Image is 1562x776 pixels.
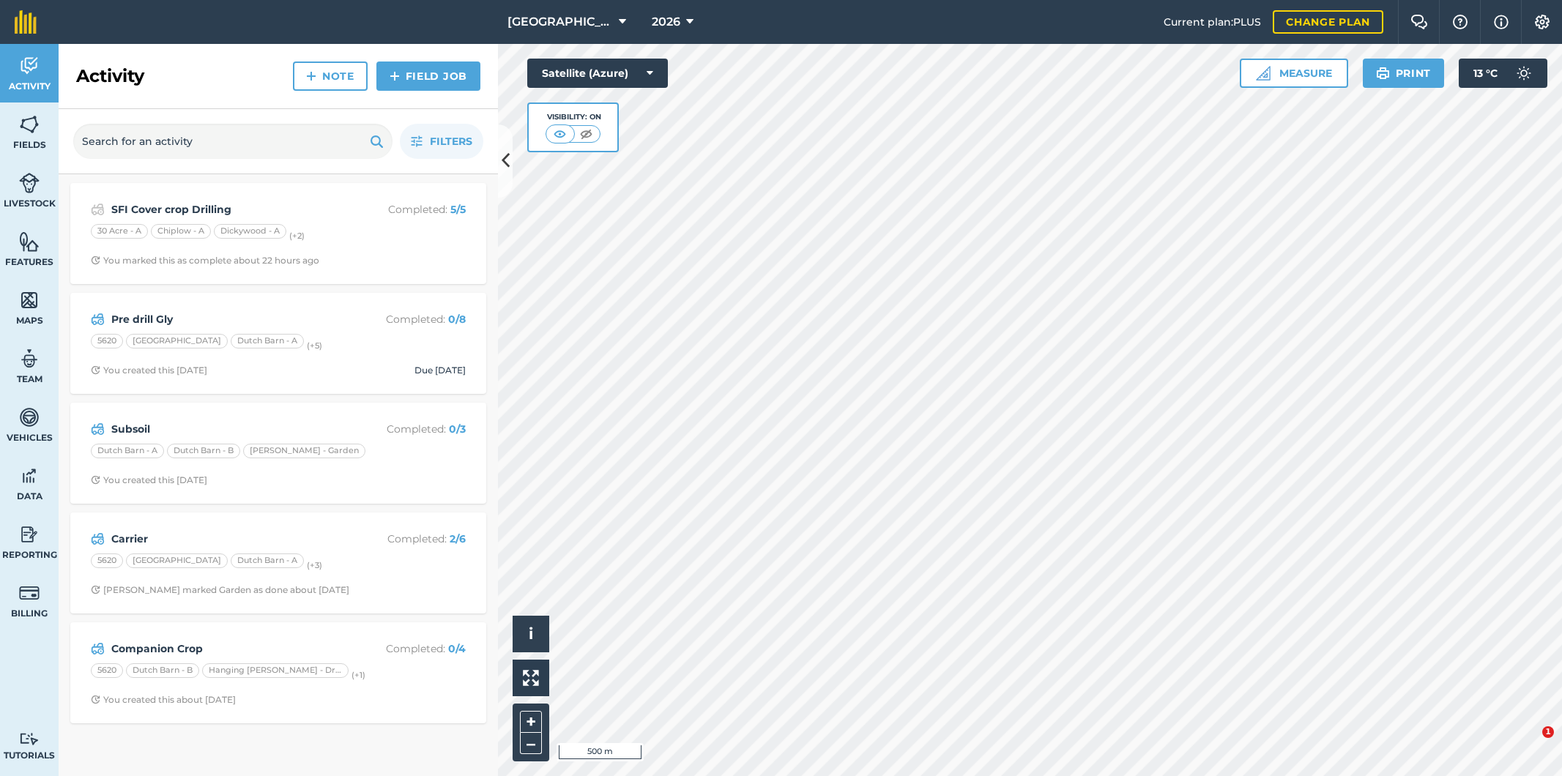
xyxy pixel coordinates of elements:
[551,127,569,141] img: svg+xml;base64,PHN2ZyB4bWxucz0iaHR0cDovL3d3dy53My5vcmcvMjAwMC9zdmciIHdpZHRoPSI1MCIgaGVpZ2h0PSI0MC...
[529,624,533,643] span: i
[231,334,304,348] div: Dutch Barn - A
[91,255,319,266] div: You marked this as complete about 22 hours ago
[19,113,40,135] img: svg+xml;base64,PHN2ZyB4bWxucz0iaHR0cDovL3d3dy53My5vcmcvMjAwMC9zdmciIHdpZHRoPSI1NiIgaGVpZ2h0PSI2MC...
[520,733,542,754] button: –
[527,59,668,88] button: Satellite (Azure)
[111,201,343,217] strong: SFI Cover crop Drilling
[448,642,466,655] strong: 0 / 4
[19,732,40,746] img: svg+xml;base64,PD94bWwgdmVyc2lvbj0iMS4wIiBlbmNvZGluZz0idXRmLTgiPz4KPCEtLSBHZW5lcmF0b3I6IEFkb2JlIE...
[91,640,105,657] img: svg+xml;base64,PD94bWwgdmVyc2lvbj0iMS4wIiBlbmNvZGluZz0idXRmLTgiPz4KPCEtLSBHZW5lcmF0b3I6IEFkb2JlIE...
[79,411,477,495] a: SubsoilCompleted: 0/3Dutch Barn - ADutch Barn - B[PERSON_NAME] - GardenClock with arrow pointing ...
[91,553,123,568] div: 5620
[507,13,613,31] span: [GEOGRAPHIC_DATA]
[91,310,105,328] img: svg+xml;base64,PD94bWwgdmVyc2lvbj0iMS4wIiBlbmNvZGluZz0idXRmLTgiPz4KPCEtLSBHZW5lcmF0b3I6IEFkb2JlIE...
[19,406,40,428] img: svg+xml;base64,PD94bWwgdmVyc2lvbj0iMS4wIiBlbmNvZGluZz0idXRmLTgiPz4KPCEtLSBHZW5lcmF0b3I6IEFkb2JlIE...
[430,133,472,149] span: Filters
[126,334,228,348] div: [GEOGRAPHIC_DATA]
[91,365,207,376] div: You created this [DATE]
[126,553,228,568] div: [GEOGRAPHIC_DATA]
[1509,59,1539,88] img: svg+xml;base64,PD94bWwgdmVyc2lvbj0iMS4wIiBlbmNvZGluZz0idXRmLTgiPz4KPCEtLSBHZW5lcmF0b3I6IEFkb2JlIE...
[520,711,542,733] button: +
[513,616,549,652] button: i
[19,348,40,370] img: svg+xml;base64,PD94bWwgdmVyc2lvbj0iMS4wIiBlbmNvZGluZz0idXRmLTgiPz4KPCEtLSBHZW5lcmF0b3I6IEFkb2JlIE...
[1533,15,1551,29] img: A cog icon
[523,670,539,686] img: Four arrows, one pointing top left, one top right, one bottom right and the last bottom left
[546,111,601,123] div: Visibility: On
[91,695,100,704] img: Clock with arrow pointing clockwise
[19,582,40,604] img: svg+xml;base64,PD94bWwgdmVyc2lvbj0iMS4wIiBlbmNvZGluZz0idXRmLTgiPz4KPCEtLSBHZW5lcmF0b3I6IEFkb2JlIE...
[111,531,343,547] strong: Carrier
[111,421,343,437] strong: Subsoil
[91,201,105,218] img: svg+xml;base64,PD94bWwgdmVyc2lvbj0iMS4wIiBlbmNvZGluZz0idXRmLTgiPz4KPCEtLSBHZW5lcmF0b3I6IEFkb2JlIE...
[91,585,100,594] img: Clock with arrow pointing clockwise
[91,584,349,596] div: [PERSON_NAME] marked Garden as done about [DATE]
[370,133,384,150] img: svg+xml;base64,PHN2ZyB4bWxucz0iaHR0cDovL3d3dy53My5vcmcvMjAwMC9zdmciIHdpZHRoPSIxOSIgaGVpZ2h0PSIyNC...
[1473,59,1498,88] span: 13 ° C
[151,224,211,239] div: Chiplow - A
[91,334,123,348] div: 5620
[202,663,349,678] div: Hanging [PERSON_NAME] - Driveway
[1376,64,1390,82] img: svg+xml;base64,PHN2ZyB4bWxucz0iaHR0cDovL3d3dy53My5vcmcvMjAwMC9zdmciIHdpZHRoPSIxOSIgaGVpZ2h0PSIyNC...
[19,172,40,194] img: svg+xml;base64,PD94bWwgdmVyc2lvbj0iMS4wIiBlbmNvZGluZz0idXRmLTgiPz4KPCEtLSBHZW5lcmF0b3I6IEFkb2JlIE...
[111,641,343,657] strong: Companion Crop
[307,560,322,570] small: (+ 3 )
[91,255,100,265] img: Clock with arrow pointing clockwise
[1512,726,1547,761] iframe: Intercom live chat
[79,302,477,385] a: Pre drill GlyCompleted: 0/85620[GEOGRAPHIC_DATA]Dutch Barn - A(+5)Clock with arrow pointing clock...
[126,663,199,678] div: Dutch Barn - B
[79,192,477,275] a: SFI Cover crop DrillingCompleted: 5/530 Acre - AChiplow - ADickywood - A(+2)Clock with arrow poin...
[400,124,483,159] button: Filters
[349,531,466,547] p: Completed :
[390,67,400,85] img: svg+xml;base64,PHN2ZyB4bWxucz0iaHR0cDovL3d3dy53My5vcmcvMjAwMC9zdmciIHdpZHRoPSIxNCIgaGVpZ2h0PSIyNC...
[91,224,148,239] div: 30 Acre - A
[349,201,466,217] p: Completed :
[1164,14,1261,30] span: Current plan : PLUS
[1451,15,1469,29] img: A question mark icon
[1363,59,1445,88] button: Print
[1459,59,1547,88] button: 13 °C
[214,224,286,239] div: Dickywood - A
[76,64,144,88] h2: Activity
[449,422,466,436] strong: 0 / 3
[1256,66,1271,81] img: Ruler icon
[19,231,40,253] img: svg+xml;base64,PHN2ZyB4bWxucz0iaHR0cDovL3d3dy53My5vcmcvMjAwMC9zdmciIHdpZHRoPSI1NiIgaGVpZ2h0PSI2MC...
[289,231,305,241] small: (+ 2 )
[91,420,105,438] img: svg+xml;base64,PD94bWwgdmVyc2lvbj0iMS4wIiBlbmNvZGluZz0idXRmLTgiPz4KPCEtLSBHZW5lcmF0b3I6IEFkb2JlIE...
[73,124,393,159] input: Search for an activity
[1410,15,1428,29] img: Two speech bubbles overlapping with the left bubble in the forefront
[450,532,466,545] strong: 2 / 6
[349,641,466,657] p: Completed :
[91,444,164,458] div: Dutch Barn - A
[349,311,466,327] p: Completed :
[1542,726,1554,738] span: 1
[307,340,322,351] small: (+ 5 )
[349,421,466,437] p: Completed :
[293,61,368,91] a: Note
[652,13,680,31] span: 2026
[19,55,40,77] img: svg+xml;base64,PD94bWwgdmVyc2lvbj0iMS4wIiBlbmNvZGluZz0idXRmLTgiPz4KPCEtLSBHZW5lcmF0b3I6IEFkb2JlIE...
[91,663,123,678] div: 5620
[91,530,105,548] img: svg+xml;base64,PD94bWwgdmVyc2lvbj0iMS4wIiBlbmNvZGluZz0idXRmLTgiPz4KPCEtLSBHZW5lcmF0b3I6IEFkb2JlIE...
[79,631,477,715] a: Companion CropCompleted: 0/45620Dutch Barn - BHanging [PERSON_NAME] - Driveway(+1)Clock with arro...
[352,670,365,680] small: (+ 1 )
[91,694,236,706] div: You created this about [DATE]
[577,127,595,141] img: svg+xml;base64,PHN2ZyB4bWxucz0iaHR0cDovL3d3dy53My5vcmcvMjAwMC9zdmciIHdpZHRoPSI1MCIgaGVpZ2h0PSI0MC...
[15,10,37,34] img: fieldmargin Logo
[91,474,207,486] div: You created this [DATE]
[306,67,316,85] img: svg+xml;base64,PHN2ZyB4bWxucz0iaHR0cDovL3d3dy53My5vcmcvMjAwMC9zdmciIHdpZHRoPSIxNCIgaGVpZ2h0PSIyNC...
[111,311,343,327] strong: Pre drill Gly
[414,365,466,376] div: Due [DATE]
[231,553,304,568] div: Dutch Barn - A
[19,523,40,545] img: svg+xml;base64,PD94bWwgdmVyc2lvbj0iMS4wIiBlbmNvZGluZz0idXRmLTgiPz4KPCEtLSBHZW5lcmF0b3I6IEFkb2JlIE...
[19,289,40,311] img: svg+xml;base64,PHN2ZyB4bWxucz0iaHR0cDovL3d3dy53My5vcmcvMjAwMC9zdmciIHdpZHRoPSI1NiIgaGVpZ2h0PSI2MC...
[79,521,477,605] a: CarrierCompleted: 2/65620[GEOGRAPHIC_DATA]Dutch Barn - A(+3)Clock with arrow pointing clockwise[P...
[91,475,100,485] img: Clock with arrow pointing clockwise
[1273,10,1383,34] a: Change plan
[243,444,365,458] div: [PERSON_NAME] - Garden
[167,444,240,458] div: Dutch Barn - B
[1494,13,1509,31] img: svg+xml;base64,PHN2ZyB4bWxucz0iaHR0cDovL3d3dy53My5vcmcvMjAwMC9zdmciIHdpZHRoPSIxNyIgaGVpZ2h0PSIxNy...
[448,313,466,326] strong: 0 / 8
[91,365,100,375] img: Clock with arrow pointing clockwise
[450,203,466,216] strong: 5 / 5
[376,61,480,91] a: Field Job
